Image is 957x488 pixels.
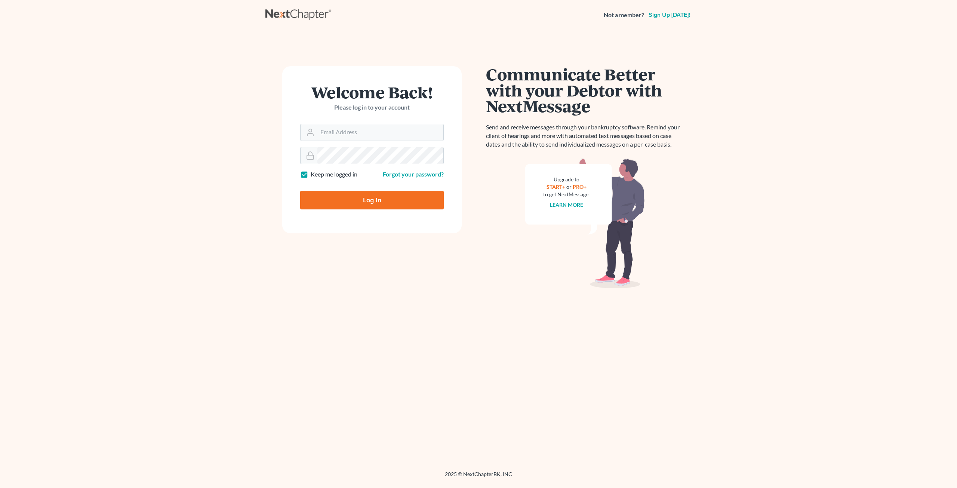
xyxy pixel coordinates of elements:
a: START+ [547,184,565,190]
div: Upgrade to [543,176,590,183]
a: Sign up [DATE]! [647,12,692,18]
input: Email Address [317,124,443,141]
input: Log In [300,191,444,209]
div: to get NextMessage. [543,191,590,198]
p: Please log in to your account [300,103,444,112]
img: nextmessage_bg-59042aed3d76b12b5cd301f8e5b87938c9018125f34e5fa2b7a6b67550977c72.svg [525,158,645,289]
h1: Welcome Back! [300,84,444,100]
a: Learn more [550,202,583,208]
label: Keep me logged in [311,170,357,179]
a: Forgot your password? [383,171,444,178]
span: or [566,184,572,190]
a: PRO+ [573,184,587,190]
div: 2025 © NextChapterBK, INC [265,470,692,484]
strong: Not a member? [604,11,644,19]
h1: Communicate Better with your Debtor with NextMessage [486,66,684,114]
p: Send and receive messages through your bankruptcy software. Remind your client of hearings and mo... [486,123,684,149]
